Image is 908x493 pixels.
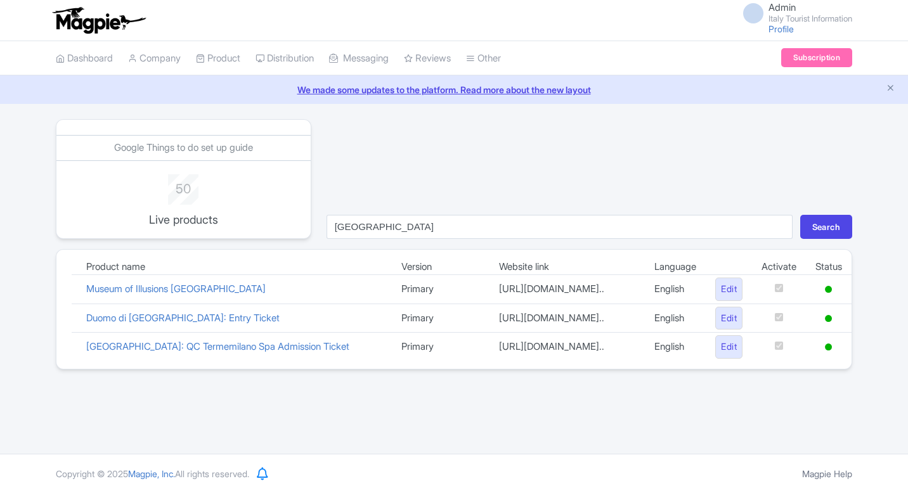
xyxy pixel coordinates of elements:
a: Company [128,41,181,76]
td: English [645,304,706,333]
td: [URL][DOMAIN_NAME].. [490,304,645,333]
button: Close announcement [886,82,895,96]
span: Admin [769,1,796,13]
td: [URL][DOMAIN_NAME].. [490,275,645,304]
a: Profile [769,23,794,34]
td: Status [806,260,852,275]
a: Other [466,41,501,76]
a: Edit [715,278,743,301]
a: Museum of Illusions [GEOGRAPHIC_DATA] [86,283,266,295]
button: Search [800,215,852,239]
td: Language [645,260,706,275]
td: Primary [392,333,490,361]
a: Dashboard [56,41,113,76]
a: Reviews [404,41,451,76]
img: logo-ab69f6fb50320c5b225c76a69d11143b.png [49,6,148,34]
a: Duomo di [GEOGRAPHIC_DATA]: Entry Ticket [86,312,280,324]
td: Product name [77,260,392,275]
div: Copyright © 2025 All rights reserved. [48,467,257,480]
td: English [645,275,706,304]
a: [GEOGRAPHIC_DATA]: QC Termemilano Spa Admission Ticket [86,340,349,352]
small: Italy Tourist Information [769,15,852,23]
a: Subscription [781,48,852,67]
span: Magpie, Inc. [128,468,175,479]
a: Google Things to do set up guide [114,141,253,153]
td: Primary [392,304,490,333]
td: Primary [392,275,490,304]
td: Version [392,260,490,275]
td: English [645,333,706,361]
td: [URL][DOMAIN_NAME].. [490,333,645,361]
a: Edit [715,307,743,330]
a: Edit [715,335,743,359]
input: Search... [327,215,793,239]
a: Admin Italy Tourist Information [736,3,852,23]
a: Distribution [256,41,314,76]
a: Product [196,41,240,76]
a: We made some updates to the platform. Read more about the new layout [8,83,900,96]
td: Activate [752,260,806,275]
p: Live products [131,211,235,228]
a: Messaging [329,41,389,76]
div: 50 [131,174,235,198]
a: Magpie Help [802,468,852,479]
td: Website link [490,260,645,275]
